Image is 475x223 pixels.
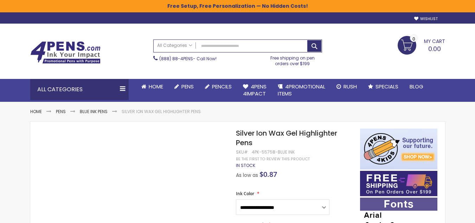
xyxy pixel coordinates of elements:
span: Home [149,83,163,90]
img: 4pens 4 kids [360,129,437,169]
span: 0.00 [428,44,441,53]
a: Pencils [199,79,237,94]
div: Availability [236,163,255,168]
a: Be the first to review this product [236,156,310,162]
li: Silver Ion Wax Gel Highlighter Pens [122,109,201,114]
span: 4Pens 4impact [243,83,267,97]
span: Silver Ion Wax Gel Highlighter Pens [236,128,337,148]
span: Specials [375,83,398,90]
div: All Categories [30,79,129,100]
span: Ink Color [236,191,254,197]
iframe: Google Customer Reviews [417,204,475,223]
span: 0 [412,36,415,42]
div: 4PK-55758-BLUE INK [252,149,295,155]
img: 4Pens Custom Pens and Promotional Products [30,41,101,64]
span: $0.87 [259,169,277,179]
a: Rush [331,79,362,94]
span: Rush [344,83,357,90]
span: 4PROMOTIONAL ITEMS [278,83,325,97]
strong: SKU [236,149,249,155]
span: Pens [181,83,194,90]
a: Blog [404,79,429,94]
img: Free shipping on orders over $199 [360,171,437,196]
span: In stock [236,162,255,168]
div: Free shipping on pen orders over $199 [263,52,322,67]
a: (888) 88-4PENS [159,56,193,62]
a: Home [136,79,169,94]
a: 4Pens4impact [237,79,272,102]
span: All Categories [157,43,192,48]
span: As low as [236,172,258,179]
span: Pencils [212,83,232,90]
span: - Call Now! [159,56,217,62]
a: Specials [362,79,404,94]
a: 4PROMOTIONALITEMS [272,79,331,102]
a: Pens [169,79,199,94]
a: Home [30,109,42,114]
a: Pens [56,109,66,114]
a: All Categories [154,40,196,51]
a: Wishlist [414,16,438,21]
a: Blue ink Pens [80,109,108,114]
span: Blog [410,83,423,90]
a: 0.00 0 [398,36,445,54]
